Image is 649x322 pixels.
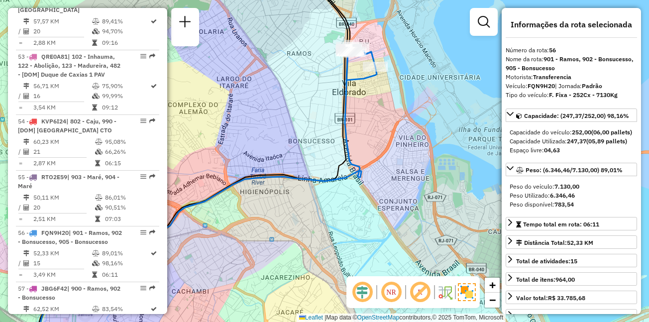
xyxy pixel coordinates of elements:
[408,280,432,304] span: Exibir rótulo
[18,158,23,168] td: =
[41,173,67,181] span: RTO2E59
[357,314,400,321] a: OpenStreetMap
[92,18,100,24] i: % de utilização do peso
[18,229,122,245] span: | 901 - Ramos, 902 - Bonsucesso, 905 - Bonsucesso
[18,229,122,245] span: 56 -
[506,82,637,91] div: Veículo:
[102,81,150,91] td: 75,90%
[516,275,575,284] div: Total de itens:
[102,304,150,314] td: 83,54%
[510,146,633,155] div: Espaço livre:
[554,201,574,208] strong: 783,54
[95,149,103,155] i: % de utilização da cubagem
[33,270,92,280] td: 3,49 KM
[23,28,29,34] i: Total de Atividades
[570,257,577,265] strong: 15
[524,112,629,119] span: Capacidade: (247,37/252,00) 98,16%
[18,103,23,112] td: =
[18,285,120,301] span: 57 -
[324,314,326,321] span: |
[102,38,150,48] td: 09:16
[33,248,92,258] td: 52,33 KM
[533,73,571,81] strong: Transferencia
[92,105,97,110] i: Tempo total em rota
[18,173,119,190] span: | 903 - Maré, 904 - Maré
[23,18,29,24] i: Distância Total
[582,82,602,90] strong: Padrão
[41,285,67,292] span: JBG6F42
[140,174,146,180] em: Opções
[549,46,556,54] strong: 56
[102,91,150,101] td: 99,99%
[555,276,575,283] strong: 964,00
[33,258,92,268] td: 15
[23,149,29,155] i: Total de Atividades
[18,53,120,78] span: | 102 - Inhauma, 122 - Abolição, 123 - Madureira, 482 - [DOM] Duque de Caxias 1 PAV
[92,40,97,46] i: Tempo total em rota
[489,279,496,291] span: +
[23,139,29,145] i: Distância Total
[567,137,586,145] strong: 247,37
[523,220,599,228] span: Tempo total em rota: 06:11
[506,235,637,249] a: Distância Total:52,33 KM
[33,16,92,26] td: 57,57 KM
[489,294,496,306] span: −
[516,238,593,247] div: Distância Total:
[23,195,29,201] i: Distância Total
[485,278,500,293] a: Zoom in
[41,53,68,60] span: QRE0A81
[18,173,119,190] span: 55 -
[41,117,66,125] span: KVP6I24
[567,239,593,246] span: 52,33 KM
[23,83,29,89] i: Distância Total
[506,291,637,304] a: Valor total:R$ 33.785,68
[102,258,150,268] td: 98,16%
[18,38,23,48] td: =
[544,146,560,154] strong: 04,63
[297,314,506,322] div: Map data © contributors,© 2025 TomTom, Microsoft
[510,128,633,137] div: Capacidade do veículo:
[528,82,555,90] strong: FQN9H20
[140,118,146,124] em: Opções
[23,260,29,266] i: Total de Atividades
[350,280,374,304] span: Ocultar deslocamento
[33,81,92,91] td: 56,71 KM
[92,93,100,99] i: % de utilização da cubagem
[33,304,92,314] td: 62,52 KM
[526,166,623,174] span: Peso: (6.346,46/7.130,00) 89,01%
[510,200,633,209] div: Peso disponível:
[33,26,92,36] td: 20
[151,83,157,89] i: Rota otimizada
[18,117,116,134] span: 54 -
[550,192,575,199] strong: 6.346,46
[33,137,95,147] td: 60,23 KM
[151,18,157,24] i: Rota otimizada
[555,82,602,90] span: | Jornada:
[33,214,95,224] td: 2,51 KM
[105,203,155,213] td: 90,51%
[102,248,150,258] td: 89,01%
[572,128,591,136] strong: 252,00
[140,53,146,59] em: Opções
[175,12,195,34] a: Nova sessão e pesquisa
[586,137,627,145] strong: (05,89 pallets)
[18,270,23,280] td: =
[92,250,100,256] i: % de utilização do peso
[506,108,637,122] a: Capacidade: (247,37/252,00) 98,16%
[506,254,637,267] a: Total de atividades:15
[33,103,92,112] td: 3,54 KM
[33,193,95,203] td: 50,11 KM
[149,174,155,180] em: Rota exportada
[516,312,587,321] div: Jornada Motorista: 09:20
[95,216,100,222] i: Tempo total em rota
[102,26,150,36] td: 94,70%
[437,284,453,300] img: Fluxo de ruas
[510,137,633,146] div: Capacidade Utilizada:
[18,214,23,224] td: =
[23,93,29,99] i: Total de Atividades
[18,91,23,101] td: /
[516,257,577,265] span: Total de atividades:
[102,103,150,112] td: 09:12
[33,38,92,48] td: 2,88 KM
[92,272,97,278] i: Tempo total em rota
